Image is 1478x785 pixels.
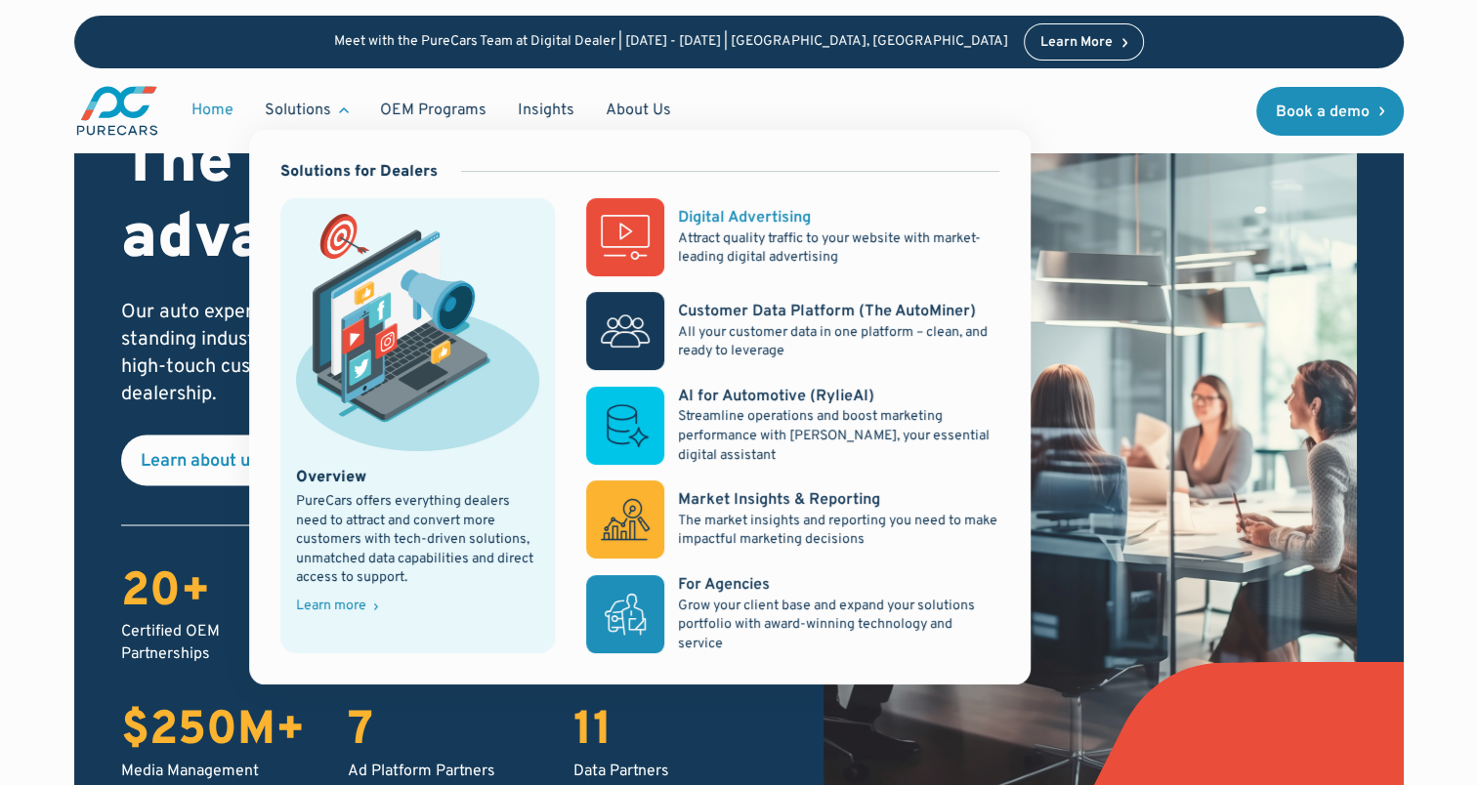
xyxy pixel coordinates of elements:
[280,198,556,653] a: marketing illustration showing social media channels and campaignsOverviewPureCars offers everyth...
[586,386,998,465] a: AI for Automotive (RylieAI)Streamline operations and boost marketing performance with [PERSON_NAM...
[678,207,811,228] div: Digital Advertising
[678,489,880,511] div: Market Insights & Reporting
[590,92,687,129] a: About Us
[249,92,364,129] div: Solutions
[296,214,540,450] img: marketing illustration showing social media channels and campaigns
[1256,87,1405,136] a: Book a demo
[1024,23,1145,61] a: Learn More
[573,703,761,760] div: 11
[678,386,874,407] div: AI for Automotive (RylieAI)
[347,703,534,760] div: 7
[678,574,770,596] div: For Agencies
[121,760,309,781] div: Media Management
[347,760,534,781] div: Ad Platform Partners
[176,92,249,129] a: Home
[121,128,761,278] h2: The PureCars advantage
[502,92,590,129] a: Insights
[121,620,309,664] div: Certified OEM Partnerships
[280,161,438,183] div: Solutions for Dealers
[74,84,160,138] img: purecars logo
[678,323,998,361] p: All your customer data in one platform – clean, and ready to leverage
[586,292,998,370] a: Customer Data Platform (The AutoMiner)All your customer data in one platform – clean, and ready t...
[364,92,502,129] a: OEM Programs
[141,452,259,470] div: Learn about us
[586,574,998,653] a: For AgenciesGrow your client base and expand your solutions portfolio with award-winning technolo...
[296,467,366,488] div: Overview
[573,760,761,781] div: Data Partners
[121,703,309,760] div: $250M+
[334,34,1008,51] p: Meet with the PureCars Team at Digital Dealer | [DATE] - [DATE] | [GEOGRAPHIC_DATA], [GEOGRAPHIC_...
[296,492,540,588] div: PureCars offers everything dealers need to attract and convert more customers with tech-driven so...
[265,100,331,121] div: Solutions
[121,434,294,485] a: Learn about us
[296,599,366,613] div: Learn more
[586,198,998,276] a: Digital AdvertisingAttract quality traffic to your website with market-leading digital advertising
[586,480,998,558] a: Market Insights & ReportingThe market insights and reporting you need to make impactful marketing...
[1276,104,1370,120] div: Book a demo
[678,407,998,465] p: Streamline operations and boost marketing performance with [PERSON_NAME], your essential digital ...
[121,564,309,621] div: 20+
[678,512,998,550] p: The market insights and reporting you need to make impactful marketing decisions
[121,298,761,407] p: Our auto experts leverage a custom-tailored combination of long-standing industry partnerships, i...
[678,597,998,654] p: Grow your client base and expand your solutions portfolio with award-winning technology and service
[678,229,998,268] p: Attract quality traffic to your website with market-leading digital advertising
[678,301,976,322] div: Customer Data Platform (The AutoMiner)
[249,130,1031,685] nav: Solutions
[74,84,160,138] a: main
[1040,36,1113,50] div: Learn More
